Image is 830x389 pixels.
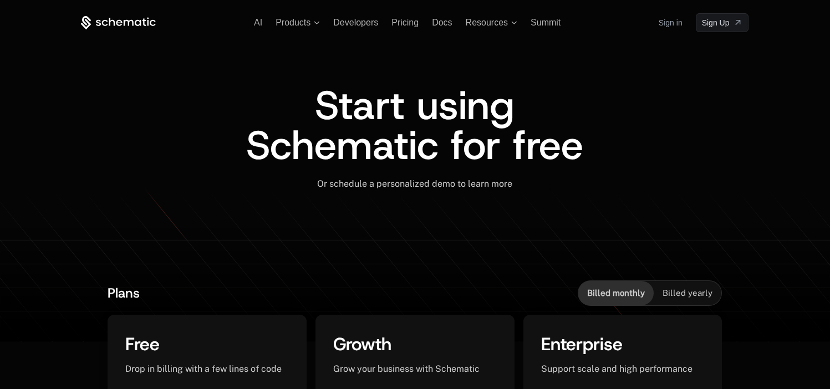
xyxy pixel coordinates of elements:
[702,17,730,28] span: Sign Up
[333,332,391,356] span: Growth
[108,284,140,302] span: Plans
[432,18,452,27] a: Docs
[541,364,692,374] span: Support scale and high performance
[333,18,378,27] a: Developers
[333,364,480,374] span: Grow your business with Schematic
[466,18,508,28] span: Resources
[587,288,645,299] span: Billed monthly
[246,79,583,172] span: Start using Schematic for free
[696,13,749,32] a: [object Object]
[254,18,262,27] a: AI
[531,18,561,27] a: Summit
[317,178,512,189] span: Or schedule a personalized demo to learn more
[391,18,419,27] a: Pricing
[663,288,712,299] span: Billed yearly
[541,332,623,356] span: Enterprise
[276,18,310,28] span: Products
[659,14,683,32] a: Sign in
[125,332,160,356] span: Free
[125,364,282,374] span: Drop in billing with a few lines of code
